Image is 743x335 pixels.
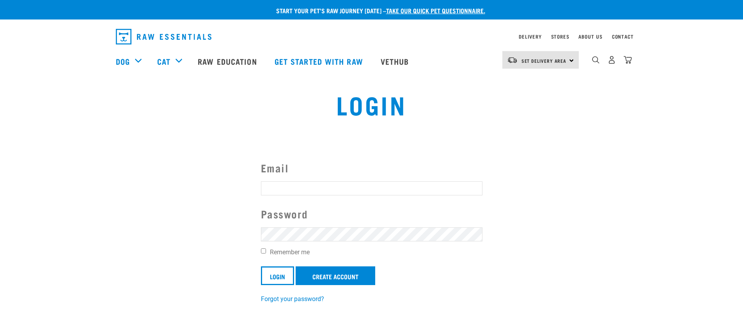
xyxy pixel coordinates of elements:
a: Contact [612,35,634,38]
img: home-icon@2x.png [624,56,632,64]
h1: Login [138,90,605,118]
img: user.png [608,56,616,64]
span: Set Delivery Area [521,59,567,62]
a: Cat [157,55,170,67]
label: Remember me [261,248,482,257]
a: Stores [551,35,569,38]
img: Raw Essentials Logo [116,29,211,44]
a: Vethub [373,46,419,77]
a: Dog [116,55,130,67]
input: Remember me [261,248,266,253]
a: Create Account [296,266,375,285]
a: Delivery [519,35,541,38]
a: Raw Education [190,46,266,77]
a: take our quick pet questionnaire. [386,9,485,12]
img: van-moving.png [507,57,518,64]
label: Password [261,206,482,222]
img: home-icon-1@2x.png [592,56,599,64]
nav: dropdown navigation [110,26,634,48]
a: Forgot your password? [261,295,324,303]
input: Login [261,266,294,285]
label: Email [261,160,482,176]
a: Get started with Raw [267,46,373,77]
a: About Us [578,35,602,38]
